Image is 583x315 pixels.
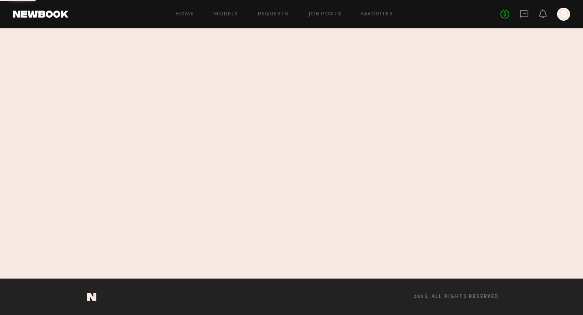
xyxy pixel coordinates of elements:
a: Favorites [361,12,393,17]
a: S [557,8,570,21]
a: Job Posts [309,12,342,17]
a: Home [176,12,194,17]
span: 2025, all rights reserved [413,294,499,300]
a: Models [213,12,238,17]
a: Requests [258,12,289,17]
